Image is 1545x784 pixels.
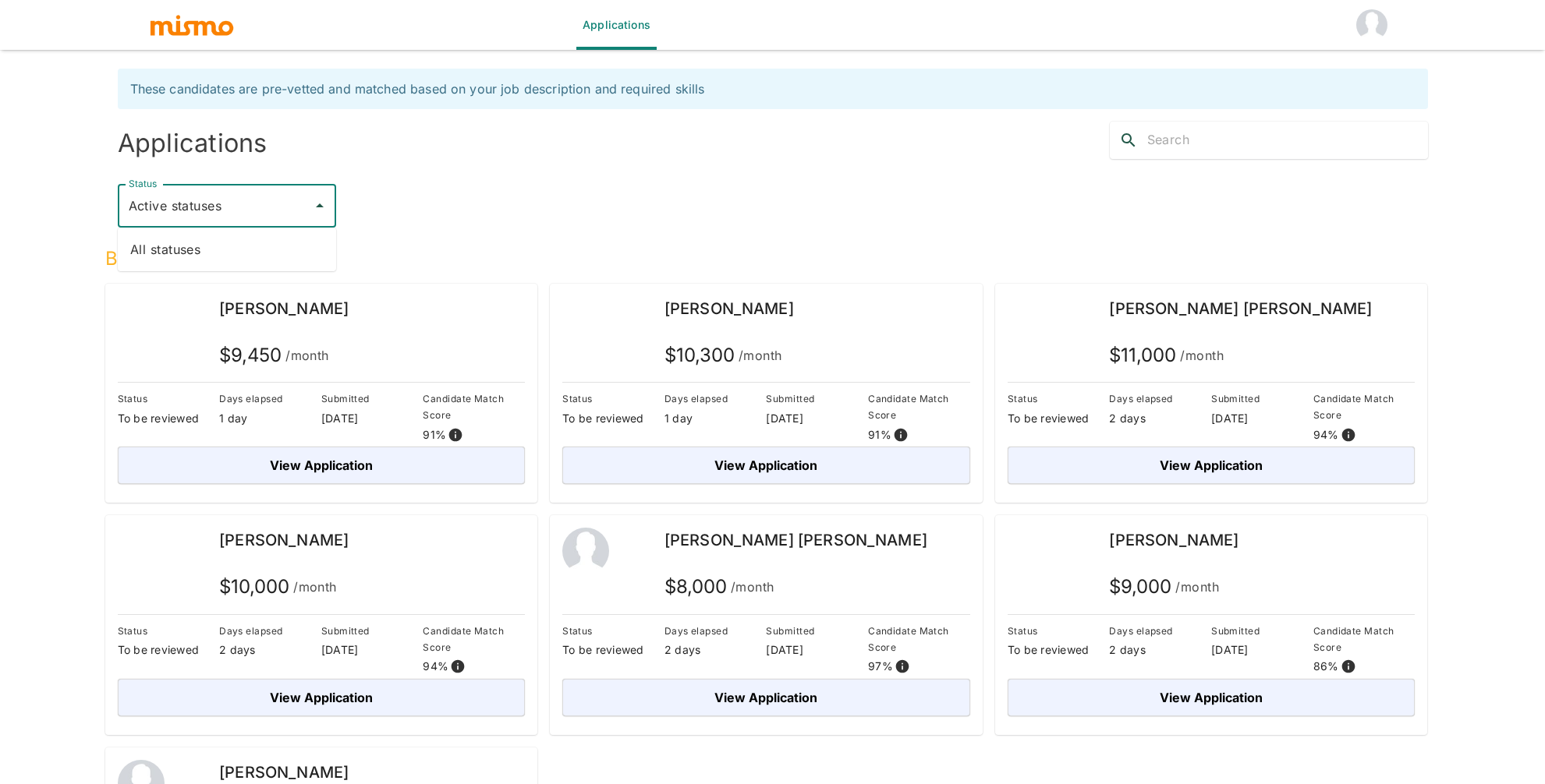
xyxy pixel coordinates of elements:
span: [PERSON_NAME] [PERSON_NAME] [1109,299,1372,318]
p: Candidate Match Score [1313,390,1416,423]
span: /month [731,576,774,598]
p: Submitted [766,623,868,639]
p: Submitted [1211,390,1313,407]
input: Search [1147,128,1428,153]
img: 2Q== [562,528,609,574]
img: vp4g0kst7oo7yx8avdow5un6almm [562,296,609,343]
p: 91 % [868,427,891,443]
p: 94 % [1313,427,1339,443]
p: To be reviewed [118,411,220,426]
p: Status [562,623,664,639]
img: heqj8r5mwljcblfq40oaz2bawvnx [118,528,165,574]
span: [PERSON_NAME] [1109,531,1238,549]
p: Days elapsed [219,390,321,407]
p: [DATE] [766,411,868,426]
span: [PERSON_NAME] [219,531,349,549]
button: Close [309,195,331,217]
label: Status [129,177,157,190]
svg: View resume score details [1341,659,1356,674]
p: Candidate Match Score [868,623,970,655]
img: HM wayfinder [1356,9,1387,41]
p: To be reviewed [1008,411,1110,426]
p: Days elapsed [1109,623,1211,639]
h5: $ 8,000 [664,574,774,599]
p: 1 day [219,411,321,426]
p: Status [1008,390,1110,407]
p: To be reviewed [118,642,220,658]
span: /month [285,344,329,366]
p: Submitted [766,390,868,407]
button: View Application [118,679,526,716]
button: View Application [562,447,970,484]
span: /month [1175,576,1219,598]
img: 82u6d67qbejjtpd1c2zz8vrtva4u [1008,296,1054,343]
p: Candidate Match Score [423,623,525,655]
svg: View resume score details [1341,427,1356,443]
img: yvoewh567ffj3oe223h2c27majis [118,296,165,343]
span: /month [1180,344,1224,366]
p: Days elapsed [664,390,767,407]
p: [DATE] [766,642,868,658]
button: View Application [562,679,970,716]
button: View Application [118,447,526,484]
p: Submitted [1211,623,1313,639]
p: To be reviewed [562,642,664,658]
p: [DATE] [1211,411,1313,426]
button: View Application [1008,447,1416,484]
p: Days elapsed [1109,390,1211,407]
svg: View resume score details [450,659,466,674]
svg: View resume score details [895,659,910,674]
span: [PERSON_NAME] [664,299,794,318]
p: [DATE] [1211,642,1313,658]
li: All statuses [118,234,336,265]
h5: $ 9,000 [1109,574,1219,599]
p: Candidate Match Score [1313,623,1416,655]
p: 2 days [1109,411,1211,426]
p: Status [118,390,220,407]
h5: $ 9,450 [219,343,329,368]
h5: $ 10,300 [664,343,782,368]
p: 2 days [219,642,321,658]
img: usvok8pe79crw6epgbytvhnadqxt [1008,528,1054,574]
p: Status [1008,623,1110,639]
p: [DATE] [321,642,423,658]
p: 2 days [664,642,767,658]
p: Submitted [321,390,423,407]
p: 2 days [1109,642,1211,658]
p: Submitted [321,623,423,639]
p: Status [118,623,220,639]
svg: View resume score details [448,427,463,443]
h4: Applications [118,128,767,159]
span: [PERSON_NAME] [219,299,349,318]
svg: View resume score details [893,427,909,443]
img: logo [149,13,235,37]
p: To be reviewed [562,411,664,426]
span: /month [739,344,782,366]
p: 91 % [423,427,446,443]
p: 1 day [664,411,767,426]
button: search [1110,122,1147,159]
p: Status [562,390,664,407]
p: Days elapsed [219,623,321,639]
h5: Back End Developer [105,246,1428,271]
span: These candidates are pre-vetted and matched based on your job description and required skills [130,81,705,97]
button: View Application [1008,679,1416,716]
p: Candidate Match Score [423,390,525,423]
h5: $ 11,000 [1109,343,1224,368]
p: Candidate Match Score [868,390,970,423]
span: /month [293,576,337,598]
p: 97 % [868,659,893,674]
p: To be reviewed [1008,642,1110,658]
p: 86 % [1313,659,1339,674]
span: [PERSON_NAME] [219,763,349,782]
p: [DATE] [321,411,423,426]
h5: $ 10,000 [219,574,337,599]
span: [PERSON_NAME] [PERSON_NAME] [664,531,927,549]
p: 94 % [423,659,448,674]
p: Days elapsed [664,623,767,639]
